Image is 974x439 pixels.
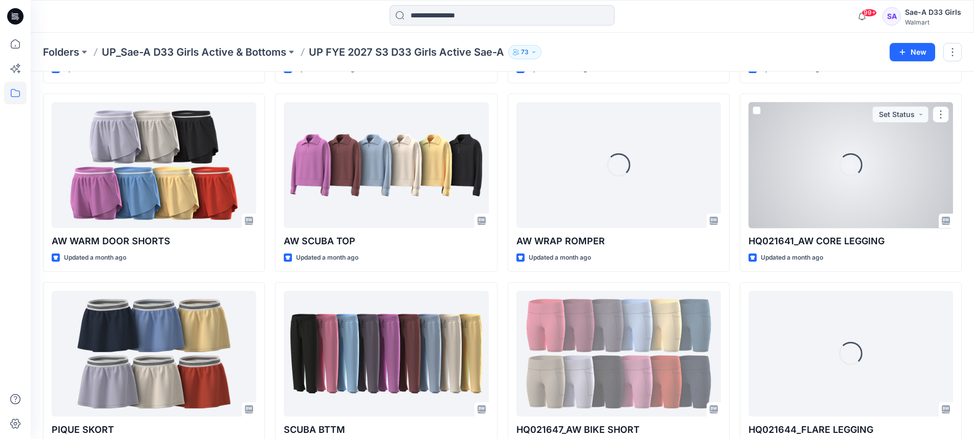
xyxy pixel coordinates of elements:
button: 73 [508,45,541,59]
div: Walmart [905,18,961,26]
p: AW WARM DOOR SHORTS [52,234,256,248]
a: SCUBA BTTM [284,291,488,417]
div: SA [882,7,901,26]
a: UP_Sae-A D33 Girls Active & Bottoms [102,45,286,59]
p: Updated a month ago [64,252,126,263]
span: 99+ [862,9,877,17]
a: AW SCUBA TOP [284,102,488,228]
p: AW SCUBA TOP [284,234,488,248]
a: AW WARM DOOR SHORTS [52,102,256,228]
p: SCUBA BTTM [284,423,488,437]
p: HQ021644_FLARE LEGGING [749,423,953,437]
p: 73 [521,47,529,58]
a: Folders [43,45,79,59]
p: UP FYE 2027 S3 D33 Girls Active Sae-A [309,45,504,59]
p: HQ021641_AW CORE LEGGING [749,234,953,248]
p: Updated a month ago [296,252,358,263]
button: New [890,43,935,61]
a: HQ021647_AW BIKE SHORT [516,291,721,417]
p: Updated a month ago [761,252,823,263]
p: Updated a month ago [529,252,591,263]
p: PIQUE SKORT [52,423,256,437]
p: HQ021647_AW BIKE SHORT [516,423,721,437]
p: AW WRAP ROMPER [516,234,721,248]
a: PIQUE SKORT [52,291,256,417]
div: Sae-A D33 Girls [905,6,961,18]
